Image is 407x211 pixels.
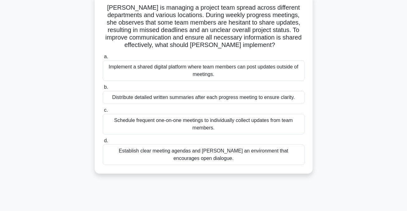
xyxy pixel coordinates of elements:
[104,54,108,59] span: a.
[104,138,108,143] span: d.
[102,4,305,49] h5: [PERSON_NAME] is managing a project team spread across different departments and various location...
[103,60,305,81] div: Implement a shared digital platform where team members can post updates outside of meetings.
[104,84,108,90] span: b.
[103,91,305,104] div: Distribute detailed written summaries after each progress meeting to ensure clarity.
[103,114,305,134] div: Schedule frequent one-on-one meetings to individually collect updates from team members.
[103,144,305,165] div: Establish clear meeting agendas and [PERSON_NAME] an environment that encourages open dialogue.
[104,107,108,113] span: c.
